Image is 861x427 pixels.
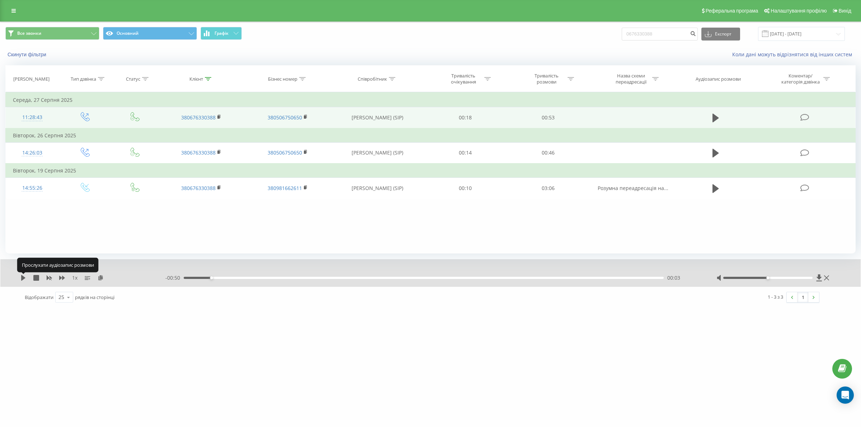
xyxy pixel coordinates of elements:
a: 380506750650 [268,114,302,121]
a: 380676330388 [181,114,216,121]
div: 11:28:43 [13,110,52,124]
span: Відображати [25,294,53,300]
td: 00:14 [424,142,507,163]
a: 1 [798,292,808,302]
div: Прослухати аудіозапис розмови [17,258,99,272]
a: 380506750650 [268,149,302,156]
td: [PERSON_NAME] (SIP) [331,107,424,128]
div: Accessibility label [210,276,213,279]
td: [PERSON_NAME] (SIP) [331,142,424,163]
td: 00:18 [424,107,507,128]
input: Пошук за номером [622,28,698,41]
div: 1 - 3 з 3 [768,293,783,300]
div: Коментар/категорія дзвінка [780,73,822,85]
div: Тривалість очікування [444,73,483,85]
div: 14:55:26 [13,181,52,195]
div: 25 [58,294,64,301]
div: Статус [126,76,140,82]
a: 380676330388 [181,185,216,191]
button: Все звонки [5,27,99,40]
td: [PERSON_NAME] (SIP) [331,178,424,199]
div: 14:26:03 [13,146,52,160]
span: Реферальна програма [706,8,758,14]
span: Налаштування профілю [771,8,827,14]
a: Коли дані можуть відрізнятися вiд інших систем [732,51,856,58]
button: Скинути фільтри [5,51,50,58]
button: Експорт [701,28,740,41]
div: Клієнт [189,76,203,82]
div: Аудіозапис розмови [696,76,741,82]
div: Назва схеми переадресації [612,73,650,85]
td: Середа, 27 Серпня 2025 [6,93,856,107]
div: Accessibility label [767,276,770,279]
span: рядків на сторінці [75,294,114,300]
td: Вівторок, 19 Серпня 2025 [6,163,856,178]
td: Вівторок, 26 Серпня 2025 [6,128,856,143]
div: Тривалість розмови [527,73,566,85]
span: Графік [215,31,229,36]
div: Співробітник [358,76,387,82]
span: 00:03 [667,274,680,281]
div: [PERSON_NAME] [13,76,50,82]
td: 00:53 [507,107,590,128]
button: Основний [103,27,197,40]
div: Open Intercom Messenger [837,386,854,404]
a: 380676330388 [181,149,216,156]
span: Все звонки [17,30,41,36]
span: Розумна переадресація на... [598,185,668,191]
td: 00:46 [507,142,590,163]
td: 00:10 [424,178,507,199]
span: 1 x [72,274,77,281]
span: - 00:50 [165,274,184,281]
td: 03:06 [507,178,590,199]
button: Графік [201,27,242,40]
div: Тип дзвінка [71,76,96,82]
a: 380981662611 [268,185,302,191]
div: Бізнес номер [268,76,297,82]
span: Вихід [839,8,851,14]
